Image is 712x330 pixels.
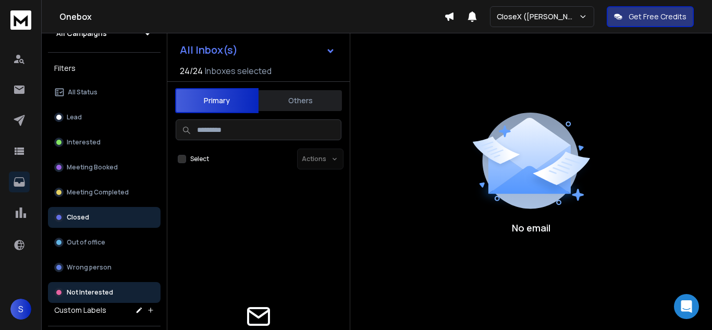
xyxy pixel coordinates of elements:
[48,207,161,228] button: Closed
[48,182,161,203] button: Meeting Completed
[497,11,579,22] p: CloseX ([PERSON_NAME])
[48,157,161,178] button: Meeting Booked
[190,155,209,163] label: Select
[171,40,343,60] button: All Inbox(s)
[48,23,161,44] button: All Campaigns
[175,88,259,113] button: Primary
[629,11,686,22] p: Get Free Credits
[54,305,106,315] h3: Custom Labels
[10,299,31,320] button: S
[607,6,694,27] button: Get Free Credits
[180,45,238,55] h1: All Inbox(s)
[48,132,161,153] button: Interested
[259,89,342,112] button: Others
[48,282,161,303] button: Not Interested
[48,107,161,128] button: Lead
[48,232,161,253] button: Out of office
[48,257,161,278] button: Wrong person
[180,65,203,77] span: 24 / 24
[67,288,113,297] p: Not Interested
[56,28,107,39] h1: All Campaigns
[67,138,101,146] p: Interested
[59,10,444,23] h1: Onebox
[67,213,89,222] p: Closed
[67,238,105,247] p: Out of office
[512,221,550,235] p: No email
[67,113,82,121] p: Lead
[67,263,112,272] p: Wrong person
[674,294,699,319] div: Open Intercom Messenger
[10,10,31,30] img: logo
[67,188,129,197] p: Meeting Completed
[67,163,118,172] p: Meeting Booked
[48,61,161,76] h3: Filters
[68,88,97,96] p: All Status
[205,65,272,77] h3: Inboxes selected
[48,82,161,103] button: All Status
